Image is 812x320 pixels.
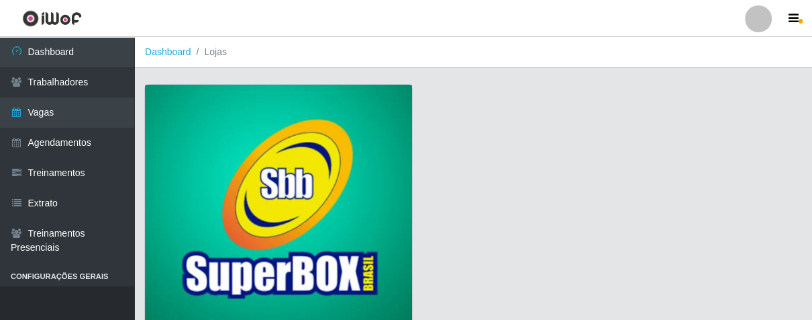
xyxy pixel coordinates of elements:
li: Lojas [191,45,227,59]
nav: breadcrumb [134,37,812,68]
img: CoreUI Logo [22,10,82,27]
a: Dashboard [145,46,191,57]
